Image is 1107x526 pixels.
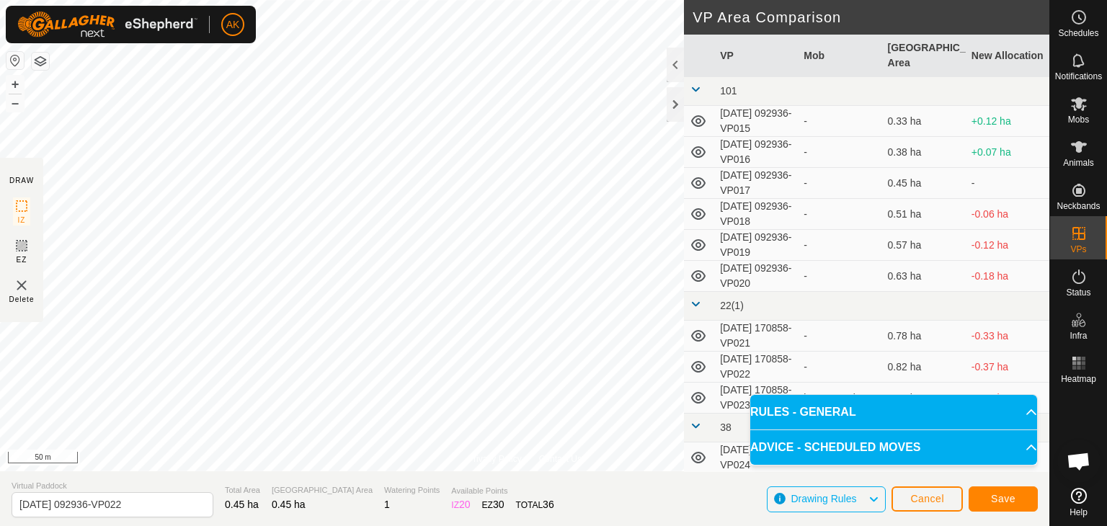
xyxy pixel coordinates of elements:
[882,35,966,77] th: [GEOGRAPHIC_DATA] Area
[451,485,553,497] span: Available Points
[516,497,554,512] div: TOTAL
[882,106,966,137] td: 0.33 ha
[804,391,876,406] div: browns teal
[714,261,798,292] td: [DATE] 092936-VP020
[804,238,876,253] div: -
[882,261,966,292] td: 0.63 ha
[272,499,306,510] span: 0.45 ha
[1058,29,1098,37] span: Schedules
[966,383,1049,414] td: -0.37 ha
[966,230,1049,261] td: -0.12 ha
[693,9,1049,26] h2: VP Area Comparison
[459,499,471,510] span: 20
[1057,440,1101,483] a: Open chat
[804,360,876,375] div: -
[882,230,966,261] td: 0.57 ha
[12,480,213,492] span: Virtual Paddock
[451,497,470,512] div: IZ
[882,168,966,199] td: 0.45 ha
[714,106,798,137] td: [DATE] 092936-VP015
[798,35,881,77] th: Mob
[804,145,876,160] div: -
[714,383,798,414] td: [DATE] 170858-VP023
[991,493,1015,504] span: Save
[966,261,1049,292] td: -0.18 ha
[1070,508,1088,517] span: Help
[714,352,798,383] td: [DATE] 170858-VP022
[384,499,390,510] span: 1
[6,52,24,69] button: Reset Map
[6,94,24,112] button: –
[966,168,1049,199] td: -
[882,321,966,352] td: 0.78 ha
[1055,72,1102,81] span: Notifications
[720,300,744,311] span: 22(1)
[714,230,798,261] td: [DATE] 092936-VP019
[9,294,35,305] span: Delete
[804,269,876,284] div: -
[892,486,963,512] button: Cancel
[720,422,732,433] span: 38
[1068,115,1089,124] span: Mobs
[17,254,27,265] span: EZ
[714,199,798,230] td: [DATE] 092936-VP018
[882,352,966,383] td: 0.82 ha
[1070,331,1087,340] span: Infra
[791,493,856,504] span: Drawing Rules
[882,137,966,168] td: 0.38 ha
[966,35,1049,77] th: New Allocation
[9,175,34,186] div: DRAW
[966,199,1049,230] td: -0.06 ha
[468,453,522,465] a: Privacy Policy
[804,207,876,222] div: -
[804,176,876,191] div: -
[966,137,1049,168] td: +0.07 ha
[543,499,554,510] span: 36
[1063,159,1094,167] span: Animals
[750,395,1037,429] p-accordion-header: RULES - GENERAL
[493,499,504,510] span: 30
[1050,482,1107,522] a: Help
[804,114,876,129] div: -
[910,493,944,504] span: Cancel
[225,499,259,510] span: 0.45 ha
[1070,245,1086,254] span: VPs
[32,53,49,70] button: Map Layers
[750,439,920,456] span: ADVICE - SCHEDULED MOVES
[384,484,440,496] span: Watering Points
[13,277,30,294] img: VP
[750,430,1037,465] p-accordion-header: ADVICE - SCHEDULED MOVES
[1061,375,1096,383] span: Heatmap
[750,404,856,421] span: RULES - GENERAL
[18,215,26,226] span: IZ
[714,137,798,168] td: [DATE] 092936-VP016
[714,442,798,473] td: [DATE] 170754-VP024
[720,85,737,97] span: 101
[714,168,798,199] td: [DATE] 092936-VP017
[6,76,24,93] button: +
[882,199,966,230] td: 0.51 ha
[539,453,582,465] a: Contact Us
[714,321,798,352] td: [DATE] 170858-VP021
[804,329,876,344] div: -
[969,486,1038,512] button: Save
[272,484,373,496] span: [GEOGRAPHIC_DATA] Area
[714,35,798,77] th: VP
[882,383,966,414] td: 0.82 ha
[966,352,1049,383] td: -0.37 ha
[1057,202,1100,210] span: Neckbands
[966,106,1049,137] td: +0.12 ha
[1066,288,1090,297] span: Status
[225,484,260,496] span: Total Area
[17,12,197,37] img: Gallagher Logo
[226,17,240,32] span: AK
[482,497,504,512] div: EZ
[966,321,1049,352] td: -0.33 ha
